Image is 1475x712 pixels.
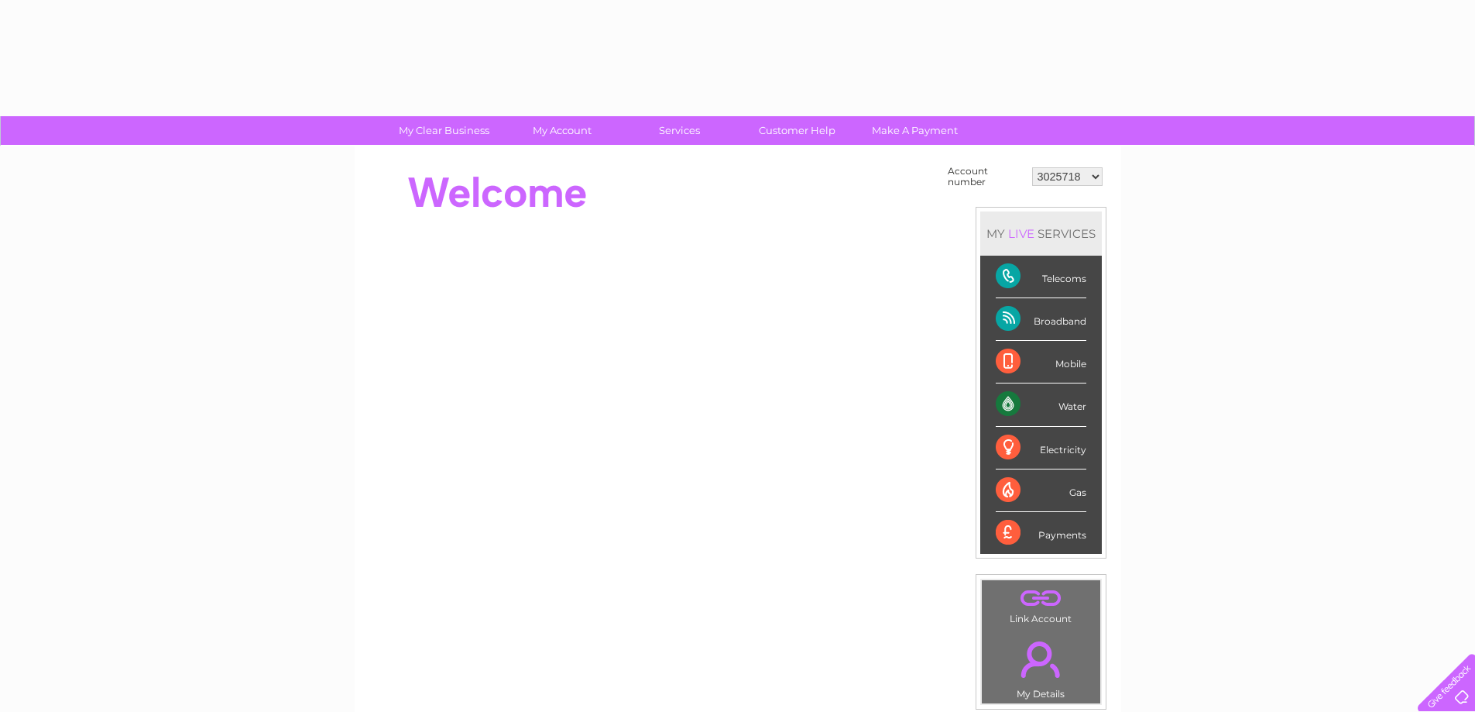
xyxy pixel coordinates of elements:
[1005,226,1038,241] div: LIVE
[996,470,1086,512] div: Gas
[851,116,979,145] a: Make A Payment
[996,384,1086,426] div: Water
[996,512,1086,554] div: Payments
[996,298,1086,341] div: Broadband
[986,632,1096,686] a: .
[944,162,1028,191] td: Account number
[996,341,1086,384] div: Mobile
[981,580,1101,628] td: Link Account
[380,116,508,145] a: My Clear Business
[996,427,1086,470] div: Electricity
[996,256,1086,298] div: Telecoms
[986,584,1096,611] a: .
[981,628,1101,704] td: My Details
[733,116,861,145] a: Customer Help
[498,116,626,145] a: My Account
[980,212,1102,256] div: MY SERVICES
[616,116,743,145] a: Services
